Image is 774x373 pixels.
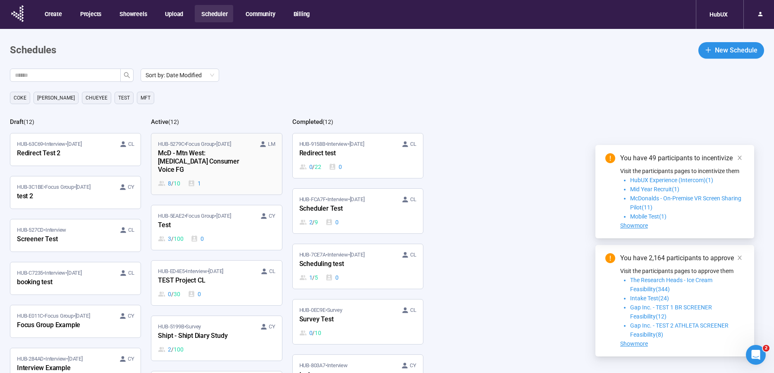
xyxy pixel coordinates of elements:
span: HUB-5279C • Focus Group • [158,140,231,148]
span: CL [269,267,275,276]
div: booking test [17,277,108,288]
time: [DATE] [75,313,90,319]
span: / [171,234,174,243]
span: LM [268,140,275,148]
div: 1 [299,273,318,282]
span: Coke [14,94,26,102]
div: 2 [158,345,183,354]
span: Sort by: Date Modified [146,69,214,81]
span: 5 [315,273,318,282]
span: / [171,345,174,354]
span: ( 12 ) [168,119,179,125]
div: Shipt - Shipt Diary Study [158,331,249,342]
time: [DATE] [349,141,364,147]
span: close [737,155,743,161]
a: HUB-0EC9E•Survey CLSurvey Test0 / 10 [293,299,423,344]
span: / [171,179,174,188]
button: search [120,69,134,82]
span: HUB-7CE7A • Interview • [299,251,365,259]
span: The Research Heads - Ice Cream Feasibility(344) [630,277,712,292]
span: HUB-C7235 • Interview • [17,269,82,277]
time: [DATE] [216,141,231,147]
div: Survey Test [299,314,390,325]
button: Showreels [113,5,153,22]
span: HUB-63C69 • Interview • [17,140,82,148]
span: CL [410,195,416,204]
div: TEST Project CL [158,276,249,286]
div: 8 [158,179,180,188]
a: HUB-5199B•Survey CYShipt - Shipt Diary Study2 / 100 [151,316,282,361]
span: New Schedule [715,45,757,55]
span: Chueyee [86,94,107,102]
div: 0 [191,234,204,243]
span: HUB-0EC9E • Survey [299,306,342,314]
div: Scheduling test [299,259,390,270]
a: HUB-5EAE2•Focus Group•[DATE] CYTest3 / 1000 [151,205,282,250]
div: test 2 [17,191,108,202]
span: HUB-9158B • Interview • [299,140,364,148]
span: HUB-ED4E5 • Interview • [158,267,223,276]
span: McDonalds - On-Premise VR Screen Sharing Pilot(11) [630,195,741,211]
div: Test [158,220,249,231]
div: Redirect test [299,148,390,159]
span: 22 [315,162,321,171]
span: HUB-5EAE2 • Focus Group • [158,212,231,220]
span: CL [128,140,134,148]
span: CY [269,323,275,331]
span: CL [410,251,416,259]
span: CL [410,306,416,314]
span: / [312,162,315,171]
span: CL [410,140,416,148]
span: / [312,218,315,227]
div: McD - Mtn West: [MEDICAL_DATA] Consumer Voice FG [158,148,249,176]
div: 0 [158,290,180,299]
time: [DATE] [350,196,365,202]
p: Visit the participants pages to approve them [620,266,744,276]
span: CY [269,212,275,220]
div: 0 [325,218,339,227]
a: HUB-7CE7A•Interview•[DATE] CLScheduling test1 / 50 [293,244,423,289]
span: HubUX Experience (Intercom)(1) [630,177,713,183]
a: HUB-E011C•Focus Group•[DATE] CYFocus Group Example [10,305,141,337]
span: HUB-3C1BE • Focus Group • [17,183,90,191]
span: exclamation-circle [605,253,615,263]
a: HUB-C7235•Interview•[DATE] CLbooking test [10,262,141,295]
span: / [312,328,315,337]
div: You have 2,164 participants to approve [620,253,744,263]
div: Redirect Test 2 [17,148,108,159]
span: Mid Year Recruit(1) [630,186,679,192]
button: Billing [287,5,316,22]
a: HUB-5279C•Focus Group•[DATE] LMMcD - Mtn West: [MEDICAL_DATA] Consumer Voice FG8 / 101 [151,133,282,195]
span: TEst [118,94,130,102]
span: [PERSON_NAME] [37,94,75,102]
span: 10 [174,179,180,188]
span: 9 [315,218,318,227]
time: [DATE] [67,270,82,276]
time: [DATE] [208,268,223,274]
div: 0 [299,328,321,337]
div: You have 49 participants to incentivize [620,153,744,163]
time: [DATE] [68,356,83,362]
div: 2 [299,218,318,227]
span: HUB-FCA7F • Interview • [299,195,365,204]
span: HUB-527CD • Interview [17,226,66,234]
div: HubUX [705,7,733,22]
span: CY [128,312,134,320]
span: CY [410,361,416,370]
span: HUB-5199B • Survey [158,323,201,331]
span: / [312,273,315,282]
h1: Schedules [10,43,56,58]
span: plus [705,47,712,53]
span: CY [128,183,134,191]
span: / [171,290,174,299]
span: MFT [141,94,150,102]
span: Showmore [620,340,648,347]
span: HUB-E011C • Focus Group • [17,312,90,320]
time: [DATE] [216,213,231,219]
button: plusNew Schedule [698,42,764,59]
p: Visit the participants pages to incentivize them [620,166,744,176]
div: 0 [329,162,342,171]
span: search [124,72,130,78]
button: Scheduler [195,5,233,22]
a: HUB-ED4E5•Interview•[DATE] CLTEST Project CL0 / 300 [151,261,282,305]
